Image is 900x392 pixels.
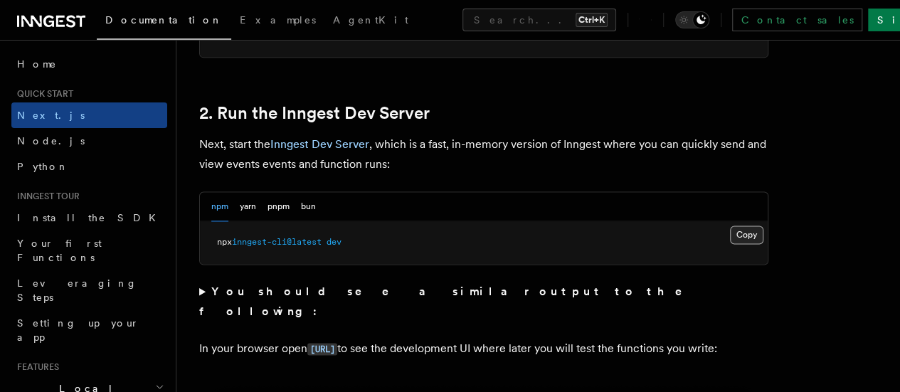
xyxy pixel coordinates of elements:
span: dev [327,237,342,247]
span: Home [17,57,57,71]
a: Contact sales [732,9,862,31]
span: Leveraging Steps [17,277,137,303]
a: Home [11,51,167,77]
a: Python [11,154,167,179]
code: [URL] [307,343,337,355]
a: Setting up your app [11,310,167,350]
a: Next.js [11,102,167,128]
span: Setting up your app [17,317,139,343]
span: Python [17,161,69,172]
span: Examples [240,14,316,26]
span: Documentation [105,14,223,26]
a: Leveraging Steps [11,270,167,310]
p: In your browser open to see the development UI where later you will test the functions you write: [199,339,768,359]
button: pnpm [268,192,290,221]
span: Node.js [17,135,85,147]
button: Search...Ctrl+K [462,9,616,31]
a: Install the SDK [11,205,167,231]
kbd: Ctrl+K [576,13,608,27]
span: Features [11,361,59,373]
summary: You should see a similar output to the following: [199,282,768,322]
span: Quick start [11,88,73,100]
a: Examples [231,4,324,38]
span: inngest-cli@latest [232,237,322,247]
p: Next, start the , which is a fast, in-memory version of Inngest where you can quickly send and vi... [199,134,768,174]
span: Install the SDK [17,212,164,223]
button: Copy [730,226,763,244]
span: Your first Functions [17,238,102,263]
button: yarn [240,192,256,221]
a: [URL] [307,341,337,355]
a: Node.js [11,128,167,154]
span: AgentKit [333,14,408,26]
a: 2. Run the Inngest Dev Server [199,103,430,123]
span: Inngest tour [11,191,80,202]
button: bun [301,192,316,221]
a: AgentKit [324,4,417,38]
button: npm [211,192,228,221]
a: Documentation [97,4,231,40]
strong: You should see a similar output to the following: [199,285,702,318]
a: Inngest Dev Server [270,137,369,151]
a: Your first Functions [11,231,167,270]
span: Next.js [17,110,85,121]
button: Toggle dark mode [675,11,709,28]
span: npx [217,237,232,247]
